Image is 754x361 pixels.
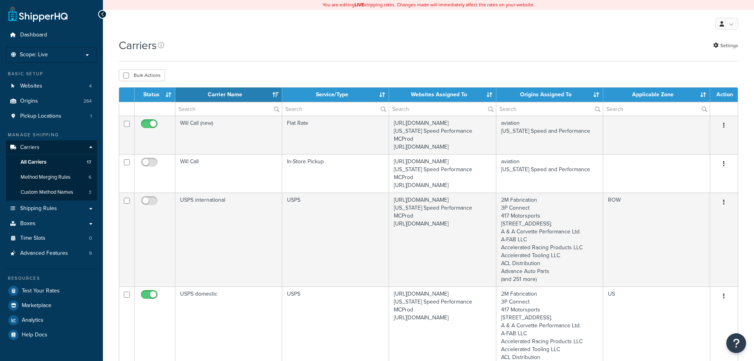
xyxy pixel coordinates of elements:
a: Carriers [6,140,97,155]
td: In-Store Pickup [282,154,389,193]
span: 0 [89,235,92,242]
a: Time Slots 0 [6,231,97,246]
span: Shipping Rules [20,205,57,212]
input: Search [389,102,496,116]
span: Origins [20,98,38,105]
a: Origins 264 [6,94,97,109]
span: 6 [89,174,91,181]
th: Websites Assigned To: activate to sort column ascending [389,88,496,102]
span: Websites [20,83,42,90]
a: Boxes [6,216,97,231]
li: Pickup Locations [6,109,97,124]
input: Search [175,102,282,116]
th: Carrier Name: activate to sort column ascending [175,88,282,102]
a: All Carriers 17 [6,155,97,170]
input: Search [282,102,389,116]
span: 4 [89,83,92,90]
td: [URL][DOMAIN_NAME] [US_STATE] Speed Performance MCProd [URL][DOMAIN_NAME] [389,154,496,193]
span: 264 [84,98,92,105]
td: USPS international [175,193,282,287]
span: 1 [90,113,92,120]
div: Manage Shipping [6,132,97,138]
li: Custom Method Names [6,185,97,200]
span: Advanced Features [20,250,68,257]
td: [URL][DOMAIN_NAME] [US_STATE] Speed Performance MCProd [URL][DOMAIN_NAME] [389,193,496,287]
a: Method Merging Rules 6 [6,170,97,185]
a: Settings [713,40,738,51]
td: aviation [US_STATE] Speed and Performance [496,154,603,193]
a: Pickup Locations 1 [6,109,97,124]
button: Open Resource Center [726,333,746,353]
a: Shipping Rules [6,201,97,216]
li: Origins [6,94,97,109]
li: Method Merging Rules [6,170,97,185]
td: 2M Fabrication 3P Connect 417 Motorsports [STREET_ADDRESS]; A & A Corvette Performance Ltd. A-FAB... [496,193,603,287]
span: Time Slots [20,235,46,242]
td: [URL][DOMAIN_NAME] [US_STATE] Speed Performance MCProd [URL][DOMAIN_NAME] [389,116,496,154]
button: Bulk Actions [119,69,165,81]
span: Help Docs [22,332,47,338]
span: 17 [87,159,91,166]
li: All Carriers [6,155,97,170]
li: Carriers [6,140,97,201]
td: ROW [603,193,710,287]
li: Websites [6,79,97,94]
a: ShipperHQ Home [8,6,68,22]
span: All Carriers [21,159,46,166]
td: aviation [US_STATE] Speed and Performance [496,116,603,154]
input: Search [496,102,603,116]
td: Flat Rate [282,116,389,154]
span: Method Merging Rules [21,174,70,181]
a: Marketplace [6,298,97,313]
h1: Carriers [119,38,157,53]
th: Status: activate to sort column ascending [135,88,175,102]
td: Will Call [175,154,282,193]
td: USPS [282,193,389,287]
li: Advanced Features [6,246,97,261]
span: Marketplace [22,302,51,309]
a: Advanced Features 9 [6,246,97,261]
b: LIVE [355,1,364,8]
div: Resources [6,275,97,282]
a: Test Your Rates [6,284,97,298]
span: Pickup Locations [20,113,61,120]
div: Basic Setup [6,71,97,77]
th: Action [710,88,738,102]
span: Custom Method Names [21,189,73,196]
span: Analytics [22,317,44,324]
th: Origins Assigned To: activate to sort column ascending [496,88,603,102]
input: Search [603,102,710,116]
th: Service/Type: activate to sort column ascending [282,88,389,102]
span: 9 [89,250,92,257]
th: Applicable Zone: activate to sort column ascending [603,88,710,102]
span: Scope: Live [20,52,48,58]
a: Analytics [6,313,97,327]
span: Carriers [20,144,40,151]
a: Dashboard [6,28,97,42]
span: 3 [89,189,91,196]
a: Websites 4 [6,79,97,94]
a: Help Docs [6,328,97,342]
td: Will Call (new) [175,116,282,154]
span: Test Your Rates [22,288,60,294]
span: Dashboard [20,32,47,38]
span: Boxes [20,220,36,227]
a: Custom Method Names 3 [6,185,97,200]
li: Time Slots [6,231,97,246]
